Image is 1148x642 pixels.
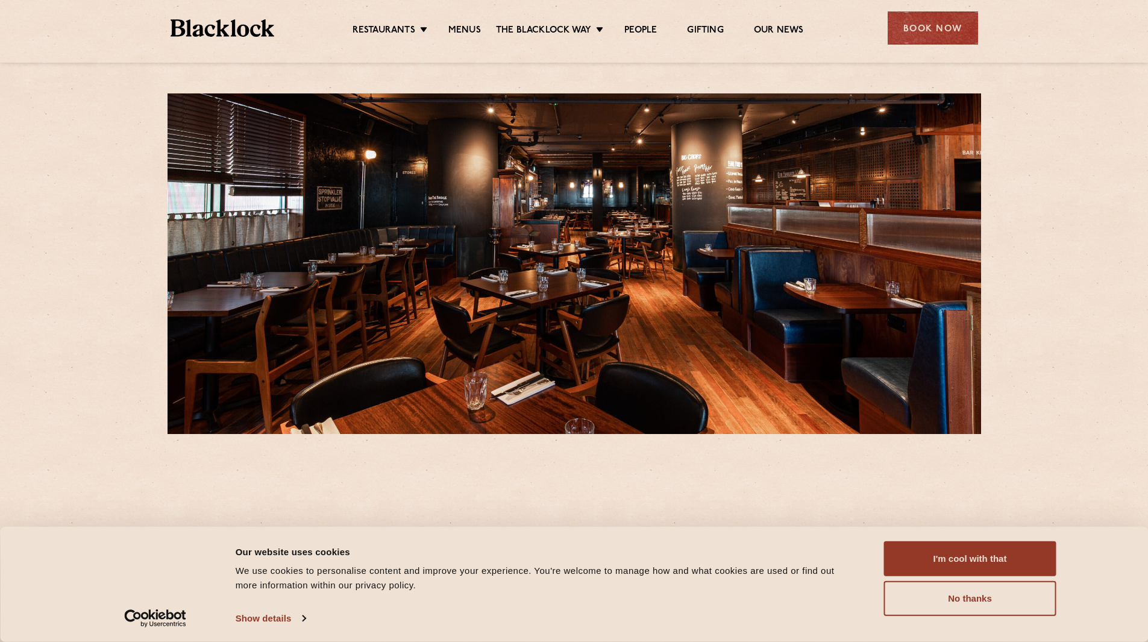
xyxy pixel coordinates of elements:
[448,25,481,38] a: Menus
[687,25,723,38] a: Gifting
[171,19,275,37] img: BL_Textured_Logo-footer-cropped.svg
[236,564,857,593] div: We use cookies to personalise content and improve your experience. You're welcome to manage how a...
[102,609,208,628] a: Usercentrics Cookiebot - opens in a new window
[353,25,415,38] a: Restaurants
[754,25,804,38] a: Our News
[236,544,857,559] div: Our website uses cookies
[888,11,978,45] div: Book Now
[236,609,306,628] a: Show details
[884,581,1056,616] button: No thanks
[496,25,591,38] a: The Blacklock Way
[884,541,1056,576] button: I'm cool with that
[624,25,657,38] a: People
